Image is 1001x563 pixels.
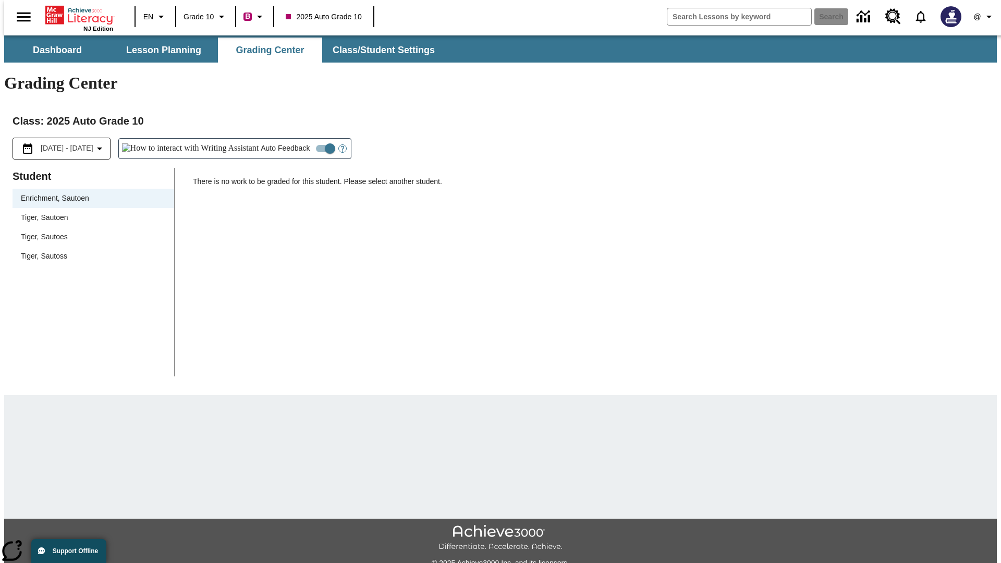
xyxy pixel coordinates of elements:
[941,6,961,27] img: Avatar
[973,11,981,22] span: @
[21,251,166,262] span: Tiger, Sautoss
[122,143,259,154] img: How to interact with Writing Assistant
[21,212,166,223] span: Tiger, Sautoen
[139,7,172,26] button: Language: EN, Select a language
[13,113,988,129] h2: Class : 2025 Auto Grade 10
[13,189,174,208] div: Enrichment, Sautoen
[179,7,232,26] button: Grade: Grade 10, Select a grade
[13,247,174,266] div: Tiger, Sautoss
[8,2,39,32] button: Open side menu
[239,7,270,26] button: Boost Class color is violet red. Change class color
[31,539,106,563] button: Support Offline
[13,168,174,185] p: Student
[667,8,811,25] input: search field
[934,3,968,30] button: Select a new avatar
[286,11,361,22] span: 2025 Auto Grade 10
[324,38,443,63] button: Class/Student Settings
[261,143,310,154] span: Auto Feedback
[13,208,174,227] div: Tiger, Sautoen
[143,11,153,22] span: EN
[21,193,166,204] span: Enrichment, Sautoen
[245,10,250,23] span: B
[17,142,106,155] button: Select the date range menu item
[21,231,166,242] span: Tiger, Sautoes
[45,5,113,26] a: Home
[5,38,109,63] button: Dashboard
[334,139,351,158] button: Open Help for Writing Assistant
[93,142,106,155] svg: Collapse Date Range Filter
[41,143,93,154] span: [DATE] - [DATE]
[4,35,997,63] div: SubNavbar
[112,38,216,63] button: Lesson Planning
[4,74,997,93] h1: Grading Center
[438,525,563,552] img: Achieve3000 Differentiate Accelerate Achieve
[968,7,1001,26] button: Profile/Settings
[53,547,98,555] span: Support Offline
[45,4,113,32] div: Home
[193,176,988,195] p: There is no work to be graded for this student. Please select another student.
[218,38,322,63] button: Grading Center
[13,227,174,247] div: Tiger, Sautoes
[907,3,934,30] a: Notifications
[4,38,444,63] div: SubNavbar
[879,3,907,31] a: Resource Center, Will open in new tab
[184,11,214,22] span: Grade 10
[83,26,113,32] span: NJ Edition
[850,3,879,31] a: Data Center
